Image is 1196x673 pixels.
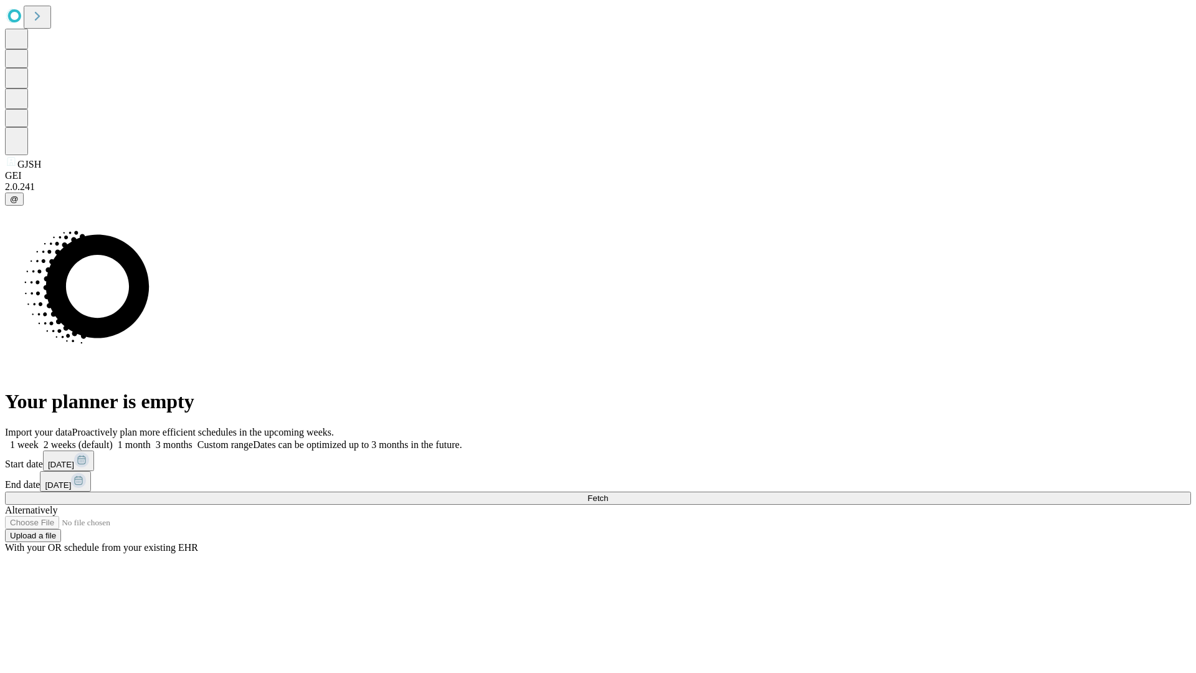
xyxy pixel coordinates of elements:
span: GJSH [17,159,41,169]
span: @ [10,194,19,204]
span: With your OR schedule from your existing EHR [5,542,198,553]
button: Upload a file [5,529,61,542]
span: 3 months [156,439,192,450]
span: 2 weeks (default) [44,439,113,450]
span: 1 week [10,439,39,450]
div: GEI [5,170,1191,181]
span: Proactively plan more efficient schedules in the upcoming weeks. [72,427,334,437]
span: [DATE] [48,460,74,469]
div: End date [5,471,1191,492]
button: [DATE] [40,471,91,492]
span: Fetch [587,494,608,503]
button: Fetch [5,492,1191,505]
button: [DATE] [43,451,94,471]
button: @ [5,193,24,206]
span: Custom range [197,439,253,450]
div: Start date [5,451,1191,471]
span: Import your data [5,427,72,437]
h1: Your planner is empty [5,390,1191,413]
span: Alternatively [5,505,57,515]
div: 2.0.241 [5,181,1191,193]
span: [DATE] [45,480,71,490]
span: 1 month [118,439,151,450]
span: Dates can be optimized up to 3 months in the future. [253,439,462,450]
